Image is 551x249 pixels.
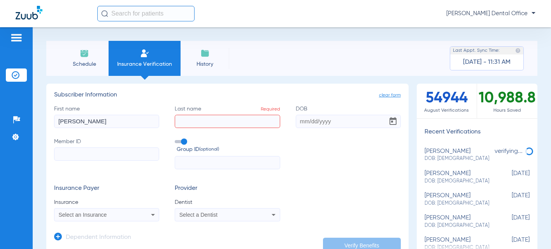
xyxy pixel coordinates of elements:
[463,58,511,66] span: [DATE] - 11:31 AM
[491,170,530,184] span: [DATE]
[175,185,280,193] h3: Provider
[417,128,537,136] h3: Recent Verifications
[97,6,195,21] input: Search for patients
[425,200,491,207] span: DOB: [DEMOGRAPHIC_DATA]
[425,155,491,162] span: DOB: [DEMOGRAPHIC_DATA]
[417,84,477,118] div: 54944
[10,33,23,42] img: hamburger-icon
[140,49,149,58] img: Manual Insurance Verification
[54,115,159,128] input: First name
[261,107,280,112] span: Required
[16,6,42,19] img: Zuub Logo
[379,91,401,99] span: clear form
[425,192,491,207] div: [PERSON_NAME]
[54,185,159,193] h3: Insurance Payer
[175,198,280,206] span: Dentist
[495,148,523,154] span: verifying...
[54,198,159,206] span: Insurance
[54,91,401,99] h3: Subscriber Information
[66,60,103,68] span: Schedule
[425,148,491,162] div: [PERSON_NAME]
[425,214,491,229] div: [PERSON_NAME]
[186,60,223,68] span: History
[54,147,159,161] input: Member ID
[425,222,491,229] span: DOB: [DEMOGRAPHIC_DATA]
[114,60,175,68] span: Insurance Verification
[175,105,280,128] label: Last name
[477,84,537,118] div: 10,988.8
[54,105,159,128] label: First name
[80,49,89,58] img: Schedule
[296,105,401,128] label: DOB
[296,115,401,128] input: DOBOpen calendar
[446,10,535,18] span: [PERSON_NAME] Dental Office
[177,146,280,154] span: Group ID
[425,170,491,184] div: [PERSON_NAME]
[199,146,219,154] small: (optional)
[385,114,401,129] button: Open calendar
[453,47,500,54] span: Last Appt. Sync Time:
[175,115,280,128] input: Last nameRequired
[512,212,551,249] iframe: Chat Widget
[101,10,108,17] img: Search Icon
[491,214,530,229] span: [DATE]
[54,138,159,170] label: Member ID
[425,178,491,185] span: DOB: [DEMOGRAPHIC_DATA]
[477,107,537,114] span: Hours Saved
[59,212,107,218] span: Select an Insurance
[491,192,530,207] span: [DATE]
[417,107,477,114] span: August Verifications
[66,234,131,242] h3: Dependent Information
[200,49,210,58] img: History
[179,212,218,218] span: Select a Dentist
[515,48,521,53] img: last sync help info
